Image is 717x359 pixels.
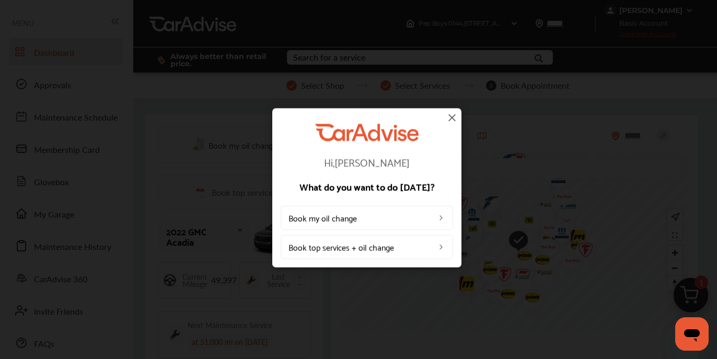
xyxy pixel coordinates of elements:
p: What do you want to do [DATE]? [281,182,453,192]
img: close-icon.a004319c.svg [446,111,458,124]
a: Book my oil change [281,206,453,230]
img: CarAdvise Logo [315,124,419,141]
p: Hi, [PERSON_NAME] [281,157,453,167]
img: left_arrow_icon.0f472efe.svg [437,214,445,222]
a: Book top services + oil change [281,235,453,259]
img: left_arrow_icon.0f472efe.svg [437,243,445,252]
iframe: Button to launch messaging window [675,317,709,351]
